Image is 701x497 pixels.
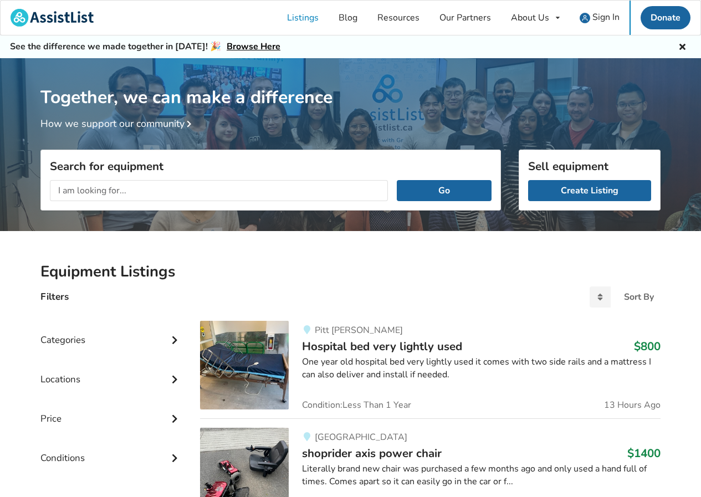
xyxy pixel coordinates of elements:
[50,180,388,201] input: I am looking for...
[511,13,549,22] div: About Us
[592,11,620,23] span: Sign In
[604,401,661,409] span: 13 Hours Ago
[528,159,651,173] h3: Sell equipment
[10,41,280,53] h5: See the difference we made together in [DATE]! 🎉
[315,324,403,336] span: Pitt [PERSON_NAME]
[528,180,651,201] a: Create Listing
[302,401,411,409] span: Condition: Less Than 1 Year
[641,6,690,29] a: Donate
[40,290,69,303] h4: Filters
[624,293,654,301] div: Sort By
[40,262,661,281] h2: Equipment Listings
[367,1,429,35] a: Resources
[40,430,182,469] div: Conditions
[397,180,492,201] button: Go
[40,351,182,391] div: Locations
[40,312,182,351] div: Categories
[200,321,289,409] img: bedroom equipment-hospital bed very lightly used
[634,339,661,353] h3: $800
[11,9,94,27] img: assistlist-logo
[429,1,501,35] a: Our Partners
[329,1,367,35] a: Blog
[302,356,661,381] div: One year old hospital bed very lightly used it comes with two side rails and a mattress I can als...
[627,446,661,460] h3: $1400
[227,40,280,53] a: Browse Here
[580,13,590,23] img: user icon
[40,117,196,130] a: How we support our community
[570,1,630,35] a: user icon Sign In
[277,1,329,35] a: Listings
[50,159,492,173] h3: Search for equipment
[200,321,661,418] a: bedroom equipment-hospital bed very lightly usedPitt [PERSON_NAME]Hospital bed very lightly used$...
[302,445,442,461] span: shoprider axis power chair
[315,431,407,443] span: [GEOGRAPHIC_DATA]
[302,339,462,354] span: Hospital bed very lightly used
[40,58,661,109] h1: Together, we can make a difference
[40,391,182,430] div: Price
[302,463,661,488] div: Literally brand new chair was purchased a few months ago and only used a hand full of times. Come...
